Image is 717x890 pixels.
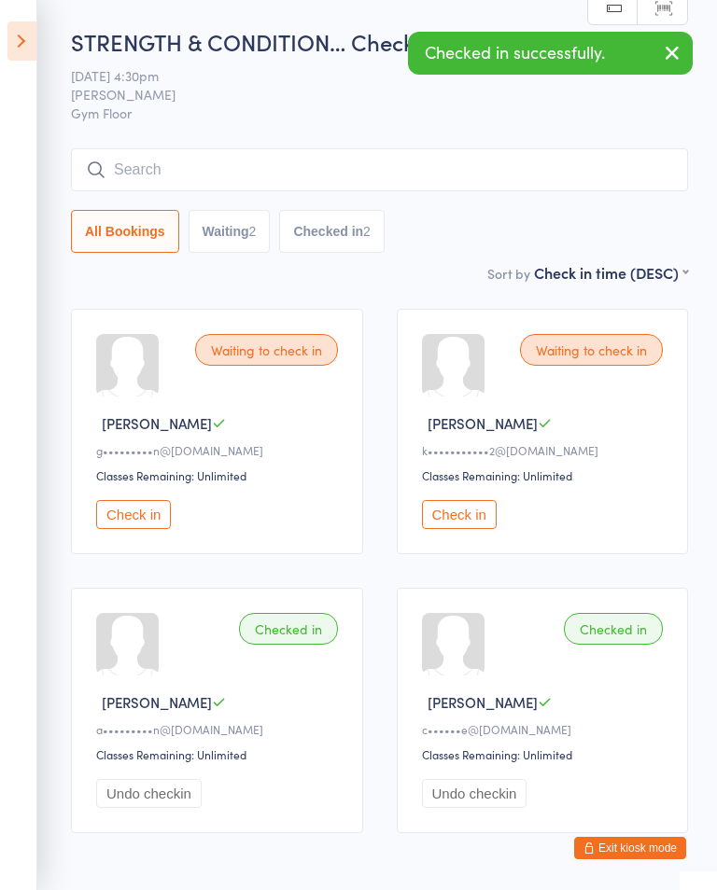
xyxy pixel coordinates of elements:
[195,334,338,366] div: Waiting to check in
[422,442,669,458] div: k•••••••••••2@[DOMAIN_NAME]
[422,500,497,529] button: Check in
[96,500,171,529] button: Check in
[422,779,527,808] button: Undo checkin
[102,692,212,712] span: [PERSON_NAME]
[422,721,669,737] div: c••••••e@[DOMAIN_NAME]
[71,85,659,104] span: [PERSON_NAME]
[71,104,688,122] span: Gym Floor
[96,746,344,762] div: Classes Remaining: Unlimited
[534,262,688,283] div: Check in time (DESC)
[408,32,693,75] div: Checked in successfully.
[428,692,538,712] span: [PERSON_NAME]
[239,613,338,645] div: Checked in
[574,837,686,859] button: Exit kiosk mode
[428,413,538,433] span: [PERSON_NAME]
[279,210,385,253] button: Checked in2
[96,721,344,737] div: a•••••••••n@[DOMAIN_NAME]
[564,613,663,645] div: Checked in
[422,746,669,762] div: Classes Remaining: Unlimited
[96,779,202,808] button: Undo checkin
[422,467,669,483] div: Classes Remaining: Unlimited
[189,210,271,253] button: Waiting2
[249,224,257,239] div: 2
[520,334,663,366] div: Waiting to check in
[102,413,212,433] span: [PERSON_NAME]
[71,210,179,253] button: All Bookings
[71,66,659,85] span: [DATE] 4:30pm
[96,442,344,458] div: g•••••••••n@[DOMAIN_NAME]
[96,467,344,483] div: Classes Remaining: Unlimited
[71,148,688,191] input: Search
[71,26,688,57] h2: STRENGTH & CONDITION… Check-in
[487,264,530,283] label: Sort by
[363,224,371,239] div: 2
